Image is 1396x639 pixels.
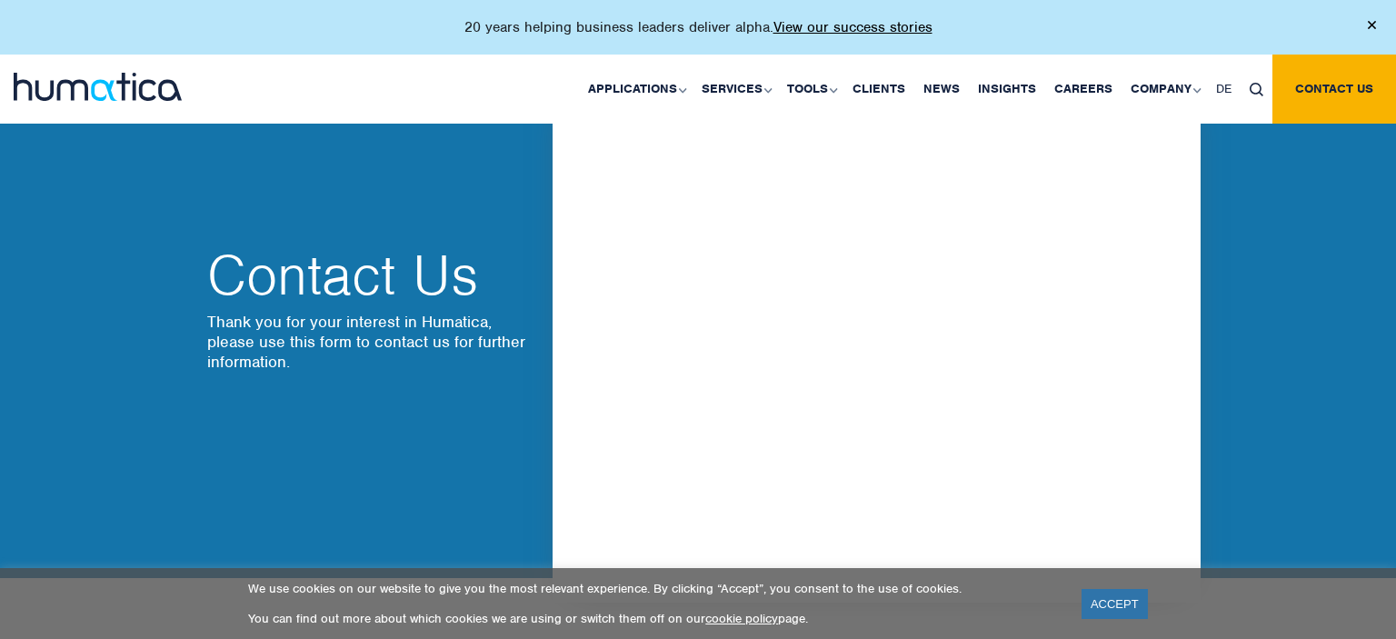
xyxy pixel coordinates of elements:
a: Contact us [1272,55,1396,124]
a: Applications [579,55,693,124]
img: logo [14,73,182,101]
a: Clients [843,55,914,124]
p: You can find out more about which cookies we are using or switch them off on our page. [248,611,1059,626]
a: ACCEPT [1082,589,1148,619]
a: cookie policy [705,611,778,626]
a: News [914,55,969,124]
p: 20 years helping business leaders deliver alpha. [464,18,932,36]
span: DE [1216,81,1231,96]
a: Company [1122,55,1207,124]
a: Tools [778,55,843,124]
h2: Contact Us [207,248,534,303]
a: Careers [1045,55,1122,124]
p: We use cookies on our website to give you the most relevant experience. By clicking “Accept”, you... [248,581,1059,596]
a: DE [1207,55,1241,124]
img: search_icon [1250,83,1263,96]
a: View our success stories [773,18,932,36]
a: Services [693,55,778,124]
a: Insights [969,55,1045,124]
p: Thank you for your interest in Humatica, please use this form to contact us for further information. [207,312,534,372]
